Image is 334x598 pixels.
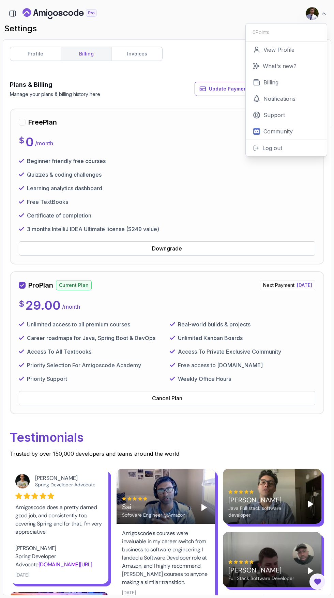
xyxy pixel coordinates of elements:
[260,280,315,290] p: Next Payment:
[246,91,327,107] a: Notifications
[26,298,61,312] p: 29.00
[27,348,91,356] p: Access To All Textbooks
[178,361,263,369] p: Free access to [DOMAIN_NAME]
[15,474,30,488] img: Josh Long avatar
[27,225,159,233] p: 3 months IntelliJ IDEA Ultimate license ($249 value)
[246,74,327,91] a: Billing
[178,334,243,342] p: Unlimited Kanban Boards
[61,47,111,61] a: billing
[56,280,92,290] p: Current Plan
[4,23,330,34] h2: settings
[246,42,327,58] a: View Profile
[27,171,102,179] p: Quizzes & coding challenges
[228,565,294,575] div: [PERSON_NAME]
[26,135,34,149] p: 0
[19,391,315,405] button: Cancel Plan
[35,482,95,488] a: Spring Developer Advocate
[111,47,162,61] a: invoices
[305,565,316,576] button: Play
[27,211,91,220] p: Certificate of completion
[39,561,92,568] a: [DOMAIN_NAME][URL]
[228,495,300,505] div: [PERSON_NAME]
[15,571,29,578] div: [DATE]
[246,123,327,140] a: Community
[19,241,315,256] button: Downgrade
[228,575,294,582] div: Full Stack Software Developer
[22,8,112,19] a: Landing page
[228,505,300,518] div: Java Full stack software developer
[305,7,327,20] button: user profile image
[152,244,182,253] div: Downgrade
[122,589,136,596] div: [DATE]
[19,135,24,146] p: $
[28,280,53,290] h2: Pro Plan
[10,450,324,458] p: Trusted by over 150,000 developers and teams around the world
[178,320,250,328] p: Real-world builds & projects
[122,512,185,518] div: Software Engineer @Amazon
[27,184,102,192] p: Learning analytics dashboard
[246,107,327,123] a: Support
[35,139,53,147] p: / month
[246,140,327,156] button: Log out
[10,47,61,61] a: profile
[297,282,312,288] span: [DATE]
[10,425,324,450] p: Testimonials
[178,348,281,356] p: Access To Private Exclusive Community
[62,303,80,311] p: / month
[10,80,100,90] h3: Plans & Billing
[19,298,24,309] p: $
[263,78,278,86] p: Billing
[195,82,271,96] button: Update Payment Details
[309,573,326,590] button: Open Feedback Button
[122,502,185,512] div: Sai
[122,529,210,586] div: Amigoscode's courses were invaluable in my career switch from business to software engineering. I...
[209,85,267,92] span: Update Payment Details
[27,375,67,383] p: Priority Support
[253,29,269,36] p: 0 Points
[15,503,103,569] div: Amigoscode does a pretty darned good job, and consistently too, covering Spring and for that, I'm...
[28,117,57,127] h2: Free Plan
[305,499,316,510] button: Play
[199,502,210,513] button: Play
[263,46,294,54] p: View Profile
[246,58,327,74] a: What's new?
[27,320,130,328] p: Unlimited access to all premium courses
[262,144,282,152] p: Log out
[35,475,97,482] div: [PERSON_NAME]
[306,7,319,20] img: user profile image
[27,198,68,206] p: Free TextBooks
[10,91,100,98] p: Manage your plans & billing history here
[263,127,293,135] p: Community
[263,62,297,70] p: What's new?
[27,334,155,342] p: Career roadmaps for Java, Spring Boot & DevOps
[152,394,182,402] div: Cancel Plan
[263,111,285,119] p: Support
[178,375,231,383] p: Weekly Office Hours
[27,361,141,369] p: Priority Selection For Amigoscode Academy
[263,95,295,103] p: Notifications
[27,157,106,165] p: Beginner friendly free courses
